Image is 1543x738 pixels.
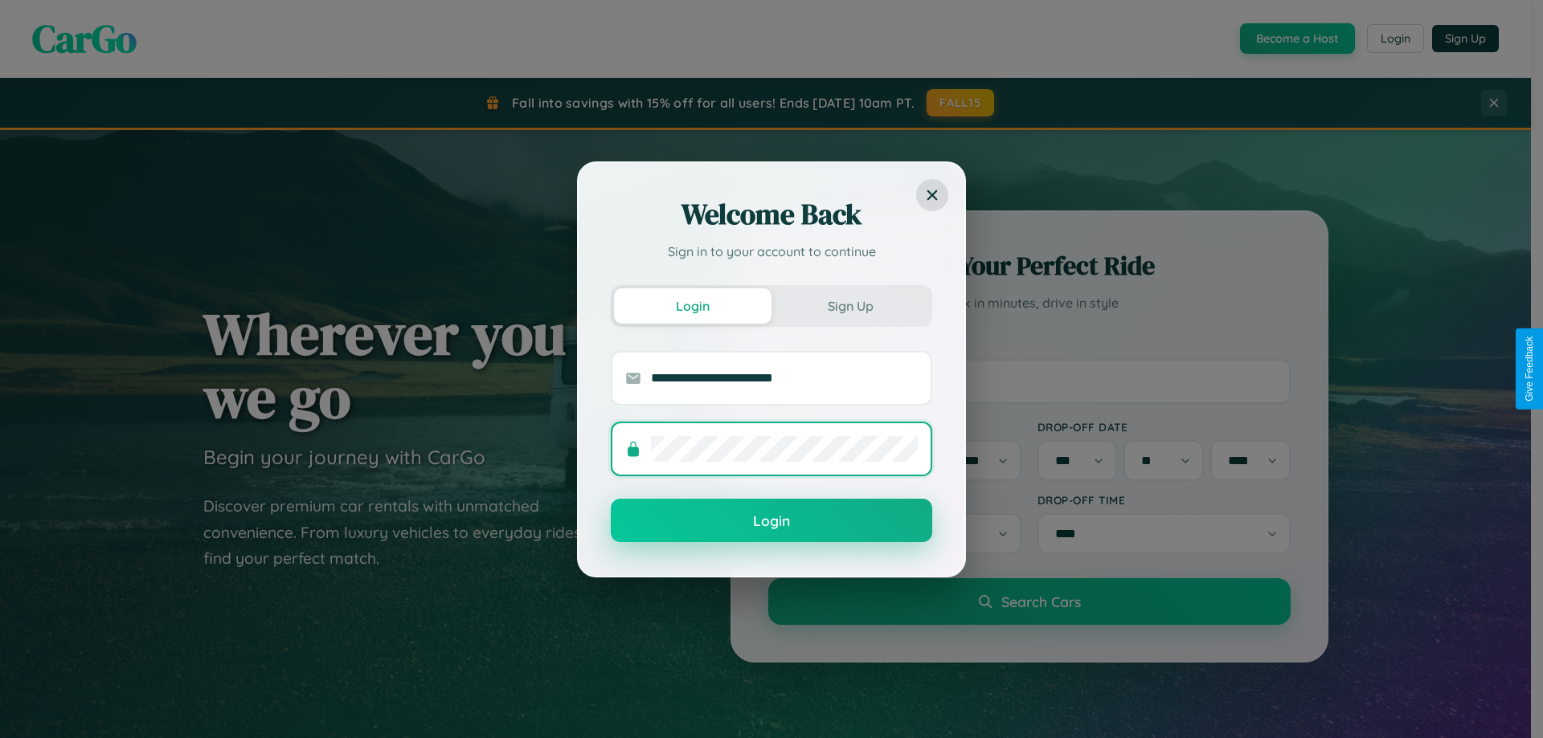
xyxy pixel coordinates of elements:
button: Login [614,288,771,324]
h2: Welcome Back [611,195,932,234]
p: Sign in to your account to continue [611,242,932,261]
button: Sign Up [771,288,929,324]
div: Give Feedback [1524,336,1535,402]
button: Login [611,499,932,542]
